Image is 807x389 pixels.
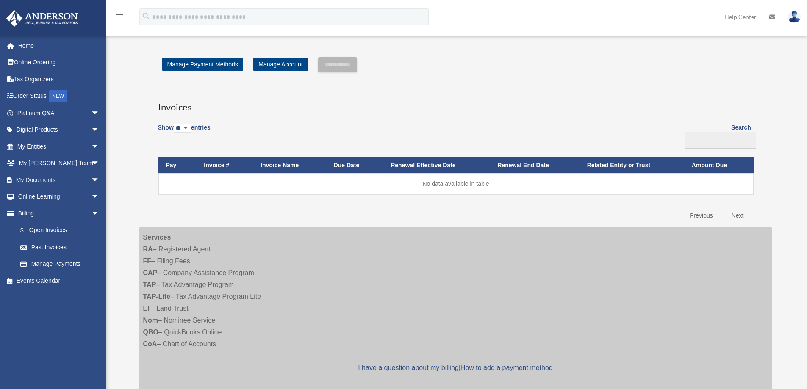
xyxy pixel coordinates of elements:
[253,157,326,173] th: Invoice Name: activate to sort column ascending
[174,124,191,133] select: Showentries
[91,105,108,122] span: arrow_drop_down
[12,256,108,273] a: Manage Payments
[6,121,112,138] a: Digital Productsarrow_drop_down
[158,93,753,114] h3: Invoices
[4,10,80,27] img: Anderson Advisors Platinum Portal
[91,155,108,172] span: arrow_drop_down
[683,207,719,224] a: Previous
[91,121,108,139] span: arrow_drop_down
[6,155,112,172] a: My [PERSON_NAME] Teamarrow_drop_down
[6,188,112,205] a: Online Learningarrow_drop_down
[253,58,308,71] a: Manage Account
[162,58,243,71] a: Manage Payment Methods
[6,71,112,88] a: Tax Organizers
[6,37,112,54] a: Home
[6,171,112,188] a: My Documentsarrow_drop_down
[143,317,158,324] strong: Nom
[788,11,801,23] img: User Pic
[25,225,29,236] span: $
[460,364,553,371] a: How to add a payment method
[91,171,108,189] span: arrow_drop_down
[6,272,112,289] a: Events Calendar
[6,138,112,155] a: My Entitiesarrow_drop_down
[143,293,171,300] strong: TAP-Lite
[490,157,579,173] th: Renewal End Date: activate to sort column ascending
[12,239,108,256] a: Past Invoices
[143,234,171,241] strong: Services
[91,138,108,155] span: arrow_drop_down
[114,15,125,22] a: menu
[6,54,112,71] a: Online Ordering
[684,157,754,173] th: Amount Due: activate to sort column ascending
[143,340,157,348] strong: CoA
[143,257,152,265] strong: FF
[143,362,768,374] p: |
[158,122,211,142] label: Show entries
[158,173,754,194] td: No data available in table
[141,11,151,21] i: search
[6,105,112,121] a: Platinum Q&Aarrow_drop_down
[326,157,383,173] th: Due Date: activate to sort column ascending
[143,246,153,253] strong: RA
[158,157,197,173] th: Pay: activate to sort column descending
[143,281,156,288] strong: TAP
[91,188,108,206] span: arrow_drop_down
[143,328,158,336] strong: QBO
[580,157,684,173] th: Related Entity or Trust: activate to sort column ascending
[725,207,750,224] a: Next
[6,205,108,222] a: Billingarrow_drop_down
[196,157,253,173] th: Invoice #: activate to sort column ascending
[143,269,158,276] strong: CAP
[383,157,490,173] th: Renewal Effective Date: activate to sort column ascending
[12,222,104,239] a: $Open Invoices
[91,205,108,222] span: arrow_drop_down
[49,90,67,102] div: NEW
[685,132,756,149] input: Search:
[143,305,151,312] strong: LT
[114,12,125,22] i: menu
[6,88,112,105] a: Order StatusNEW
[682,122,753,149] label: Search:
[358,364,458,371] a: I have a question about my billing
